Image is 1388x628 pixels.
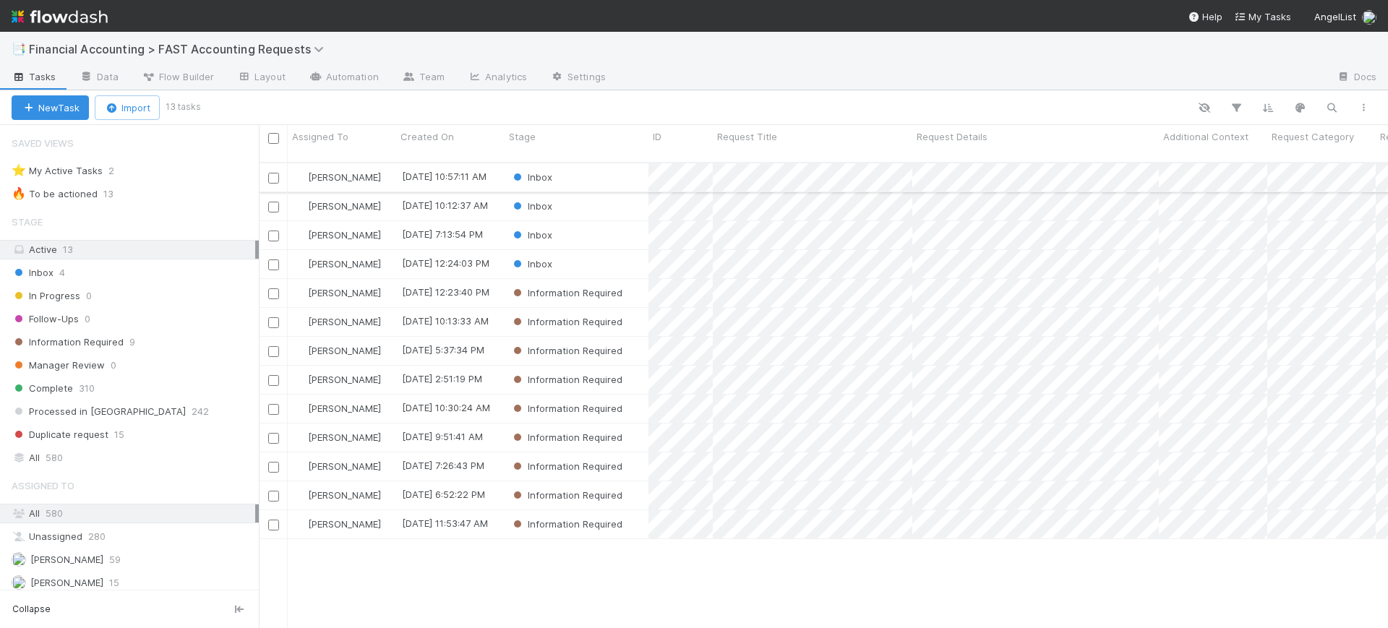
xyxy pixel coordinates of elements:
input: Toggle Row Selected [268,173,279,184]
img: avatar_fee1282a-8af6-4c79-b7c7-bf2cfad99775.png [294,200,306,212]
span: [PERSON_NAME] [308,316,381,327]
img: avatar_fee1282a-8af6-4c79-b7c7-bf2cfad99775.png [294,374,306,385]
img: avatar_c0d2ec3f-77e2-40ea-8107-ee7bdb5edede.png [294,171,306,183]
div: [DATE] 10:12:37 AM [402,198,488,212]
span: Assigned To [292,129,348,144]
span: 580 [46,507,63,519]
input: Toggle Row Selected [268,288,279,299]
div: Inbox [510,199,552,213]
span: Stage [509,129,536,144]
span: Information Required [510,518,622,530]
span: [PERSON_NAME] [308,171,381,183]
img: avatar_8d06466b-a936-4205-8f52-b0cc03e2a179.png [294,460,306,472]
div: [PERSON_NAME] [294,199,381,213]
div: [PERSON_NAME] [294,343,381,358]
span: Information Required [12,333,124,351]
span: [PERSON_NAME] [308,258,381,270]
input: Toggle Row Selected [268,491,279,502]
div: [PERSON_NAME] [294,257,381,271]
div: [DATE] 10:57:11 AM [402,169,487,184]
div: [DATE] 2:51:19 PM [402,371,482,386]
input: Toggle Row Selected [268,346,279,357]
input: Toggle Row Selected [268,462,279,473]
a: Team [390,66,456,90]
input: Toggle Row Selected [268,317,279,328]
span: [PERSON_NAME] [308,200,381,212]
img: logo-inverted-e16ddd16eac7371096b0.svg [12,4,108,29]
span: In Progress [12,287,80,305]
img: avatar_fee1282a-8af6-4c79-b7c7-bf2cfad99775.png [12,552,26,567]
span: Manager Review [12,356,105,374]
span: Request Category [1272,129,1354,144]
span: 🔥 [12,187,26,199]
div: [PERSON_NAME] [294,372,381,387]
div: All [12,504,255,522]
img: avatar_c0d2ec3f-77e2-40ea-8107-ee7bdb5edede.png [294,431,306,443]
div: Information Required [510,401,622,416]
span: Information Required [510,489,622,501]
div: [DATE] 12:24:03 PM [402,256,489,270]
span: 59 [109,551,121,569]
div: Inbox [510,257,552,271]
div: Inbox [510,170,552,184]
span: 0 [111,356,116,374]
span: Request Details [917,129,988,144]
img: avatar_c0d2ec3f-77e2-40ea-8107-ee7bdb5edede.png [294,316,306,327]
img: avatar_8d06466b-a936-4205-8f52-b0cc03e2a179.png [294,258,306,270]
a: Settings [539,66,617,90]
div: [DATE] 9:51:41 AM [402,429,483,444]
span: [PERSON_NAME] [308,460,381,472]
span: 0 [86,287,92,305]
span: Financial Accounting > FAST Accounting Requests [29,42,331,56]
span: Tasks [12,69,56,84]
a: My Tasks [1234,9,1291,24]
span: [PERSON_NAME] [308,489,381,501]
small: 13 tasks [166,100,201,113]
span: [PERSON_NAME] [308,431,381,443]
img: avatar_8d06466b-a936-4205-8f52-b0cc03e2a179.png [294,287,306,298]
input: Toggle Row Selected [268,404,279,415]
img: avatar_030f5503-c087-43c2-95d1-dd8963b2926c.png [12,575,26,590]
span: 4 [59,264,65,282]
span: 310 [79,379,95,397]
span: 9 [129,333,135,351]
span: 280 [88,528,106,546]
span: 13 [103,185,128,203]
div: [DATE] 5:37:34 PM [402,343,484,357]
div: [PERSON_NAME] [294,285,381,300]
span: Flow Builder [142,69,214,84]
div: Information Required [510,459,622,473]
button: NewTask [12,95,89,120]
a: Flow Builder [130,66,226,90]
div: [PERSON_NAME] [294,488,381,502]
span: [PERSON_NAME] [308,287,381,298]
span: Inbox [510,258,552,270]
span: Collapse [12,603,51,616]
div: [PERSON_NAME] [294,401,381,416]
div: [DATE] 10:13:33 AM [402,314,489,328]
span: Created On [400,129,454,144]
span: [PERSON_NAME] [30,577,103,588]
a: Layout [226,66,297,90]
span: [PERSON_NAME] [30,554,103,565]
img: avatar_e5ec2f5b-afc7-4357-8cf1-2139873d70b1.png [294,345,306,356]
span: [PERSON_NAME] [308,518,381,530]
span: [PERSON_NAME] [308,403,381,414]
span: Information Required [510,403,622,414]
span: Assigned To [12,471,74,500]
img: avatar_e5ec2f5b-afc7-4357-8cf1-2139873d70b1.png [294,518,306,530]
div: [DATE] 12:23:40 PM [402,285,489,299]
span: Additional Context [1163,129,1248,144]
div: Help [1188,9,1222,24]
span: [PERSON_NAME] [308,229,381,241]
span: 580 [46,449,63,467]
a: Analytics [456,66,539,90]
div: [PERSON_NAME] [294,459,381,473]
div: [DATE] 6:52:22 PM [402,487,485,502]
div: Information Required [510,372,622,387]
input: Toggle Row Selected [268,259,279,270]
div: To be actioned [12,185,98,203]
span: Information Required [510,431,622,443]
input: Toggle Row Selected [268,520,279,530]
img: avatar_fee1282a-8af6-4c79-b7c7-bf2cfad99775.png [1362,10,1376,25]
